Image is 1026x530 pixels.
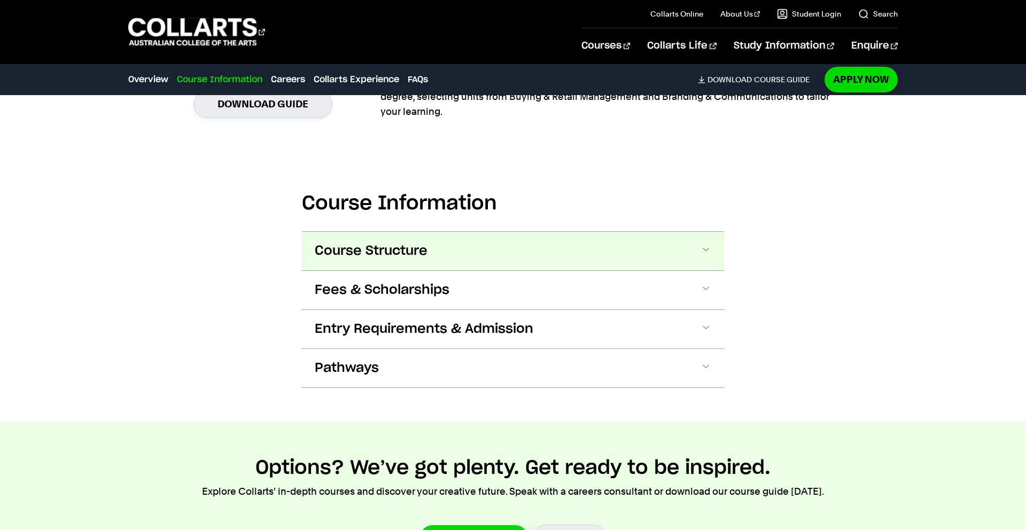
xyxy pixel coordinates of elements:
[302,232,724,270] button: Course Structure
[255,456,771,480] h2: Options? We’ve got plenty. Get ready to be inspired.
[851,28,898,64] a: Enquire
[302,192,724,215] h2: Course Information
[858,9,898,19] a: Search
[315,360,379,377] span: Pathways
[647,28,716,64] a: Collarts Life
[720,9,760,19] a: About Us
[315,282,449,299] span: Fees & Scholarships
[708,75,752,84] span: Download
[193,91,332,117] a: Download Guide
[650,9,703,19] a: Collarts Online
[315,321,533,338] span: Entry Requirements & Admission
[698,75,818,84] a: DownloadCourse Guide
[202,484,824,499] p: Explore Collarts' in-depth courses and discover your creative future. Speak with a careers consul...
[302,349,724,387] button: Pathways
[302,271,724,309] button: Fees & Scholarships
[314,73,399,86] a: Collarts Experience
[315,243,428,260] span: Course Structure
[177,73,262,86] a: Course Information
[408,73,428,86] a: FAQs
[581,28,630,64] a: Courses
[734,28,834,64] a: Study Information
[271,73,305,86] a: Careers
[128,73,168,86] a: Overview
[302,310,724,348] button: Entry Requirements & Admission
[825,67,898,92] a: Apply Now
[777,9,841,19] a: Student Login
[128,17,265,47] div: Go to homepage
